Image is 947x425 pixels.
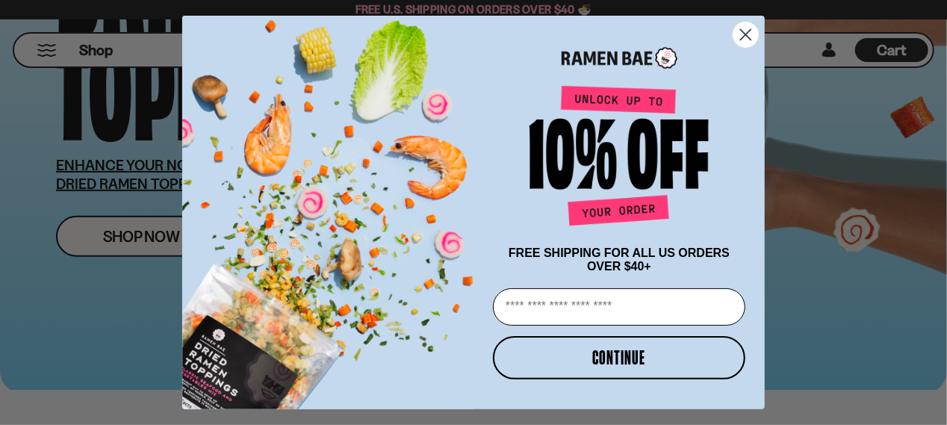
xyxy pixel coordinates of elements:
button: Close dialog [733,22,759,48]
button: CONTINUE [493,336,745,379]
img: Unlock up to 10% off [526,85,712,232]
img: ce7035ce-2e49-461c-ae4b-8ade7372f32c.png [182,3,487,409]
span: FREE SHIPPING FOR ALL US ORDERS OVER $40+ [509,246,730,273]
img: Ramen Bae Logo [562,46,677,70]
